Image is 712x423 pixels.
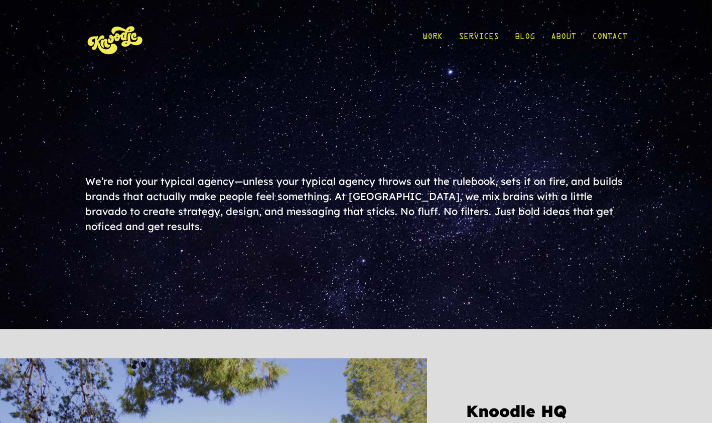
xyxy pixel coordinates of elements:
[85,174,627,234] div: We’re not your typical agency—unless your typical agency throws out the rulebook, sets it on fire...
[422,16,443,63] a: Work
[551,16,576,63] a: About
[515,16,535,63] a: Blog
[459,16,499,63] a: Services
[85,16,146,63] img: KnoLogo(yellow)
[592,16,627,63] a: Contact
